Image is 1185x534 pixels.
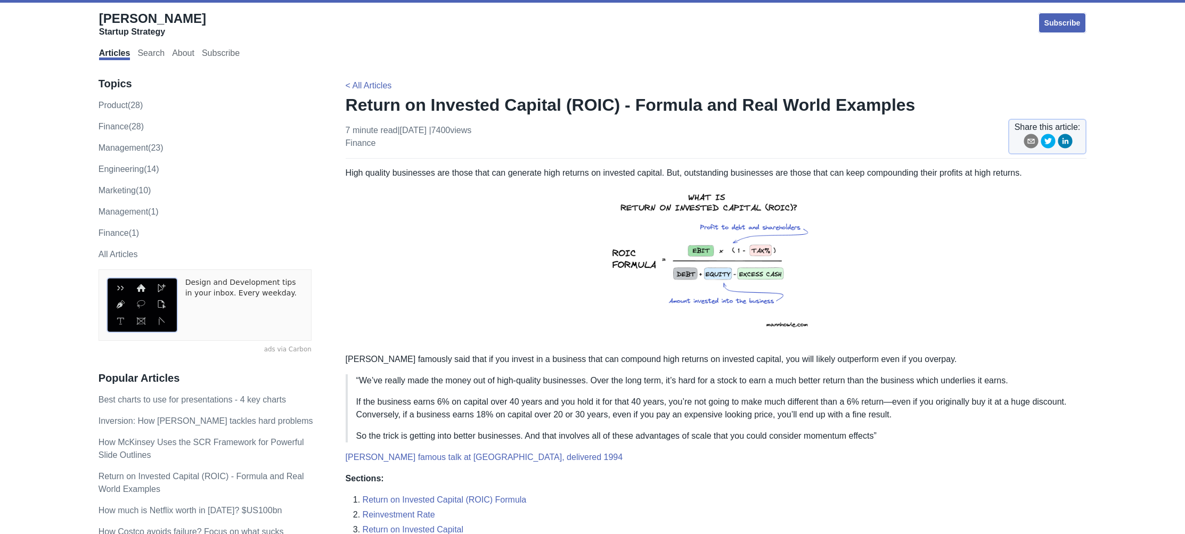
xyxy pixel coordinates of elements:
[172,48,194,60] a: About
[99,77,323,91] h3: Topics
[99,228,139,237] a: Finance(1)
[363,525,463,534] a: Return on Invested Capital
[99,11,206,37] a: [PERSON_NAME]Startup Strategy
[99,165,159,174] a: engineering(14)
[99,372,323,385] h3: Popular Articles
[356,396,1078,421] p: If the business earns 6% on capital over 40 years and you hold it for that 40 years, you’re not g...
[346,353,1087,366] p: [PERSON_NAME] famously said that if you invest in a business that can compound high returns on in...
[99,27,206,37] div: Startup Strategy
[1015,121,1081,134] span: Share this article:
[99,48,130,60] a: Articles
[346,138,376,147] a: finance
[346,474,384,483] strong: Sections:
[346,453,623,462] a: [PERSON_NAME] famous talk at [GEOGRAPHIC_DATA], delivered 1994
[99,472,304,494] a: Return on Invested Capital (ROIC) - Formula and Real World Examples
[346,124,472,150] p: 7 minute read | [DATE]
[99,143,164,152] a: management(23)
[99,416,313,425] a: Inversion: How [PERSON_NAME] tackles hard problems
[99,345,312,355] a: ads via Carbon
[1038,12,1087,34] a: Subscribe
[99,395,286,404] a: Best charts to use for presentations - 4 key charts
[429,126,471,135] span: | 7400 views
[99,101,143,110] a: product(28)
[363,510,435,519] a: Reinvestment Rate
[356,374,1078,387] p: “We’ve really made the money out of high-quality businesses. Over the long term, it’s hard for a ...
[99,506,282,515] a: How much is Netflix worth in [DATE]? $US100bn
[363,495,527,504] a: Return on Invested Capital (ROIC) Formula
[99,438,304,459] a: How McKinsey Uses the SCR Framework for Powerful Slide Outlines
[137,48,165,60] a: Search
[107,277,178,333] img: ads via Carbon
[356,430,1078,442] p: So the trick is getting into better businesses. And that involves all of these advantages of scal...
[1058,134,1073,152] button: linkedin
[346,167,1087,344] p: High quality businesses are those that can generate high returns on invested capital. But, outsta...
[99,207,159,216] a: Management(1)
[598,179,833,344] img: return-on-invested-capital
[99,250,138,259] a: All Articles
[1024,134,1039,152] button: email
[346,81,392,90] a: < All Articles
[1041,134,1056,152] button: twitter
[99,186,151,195] a: marketing(10)
[202,48,240,60] a: Subscribe
[99,122,144,131] a: finance(28)
[185,277,304,333] a: Design and Development tips in your inbox. Every weekday.
[99,11,206,26] span: [PERSON_NAME]
[346,94,1087,116] h1: Return on Invested Capital (ROIC) - Formula and Real World Examples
